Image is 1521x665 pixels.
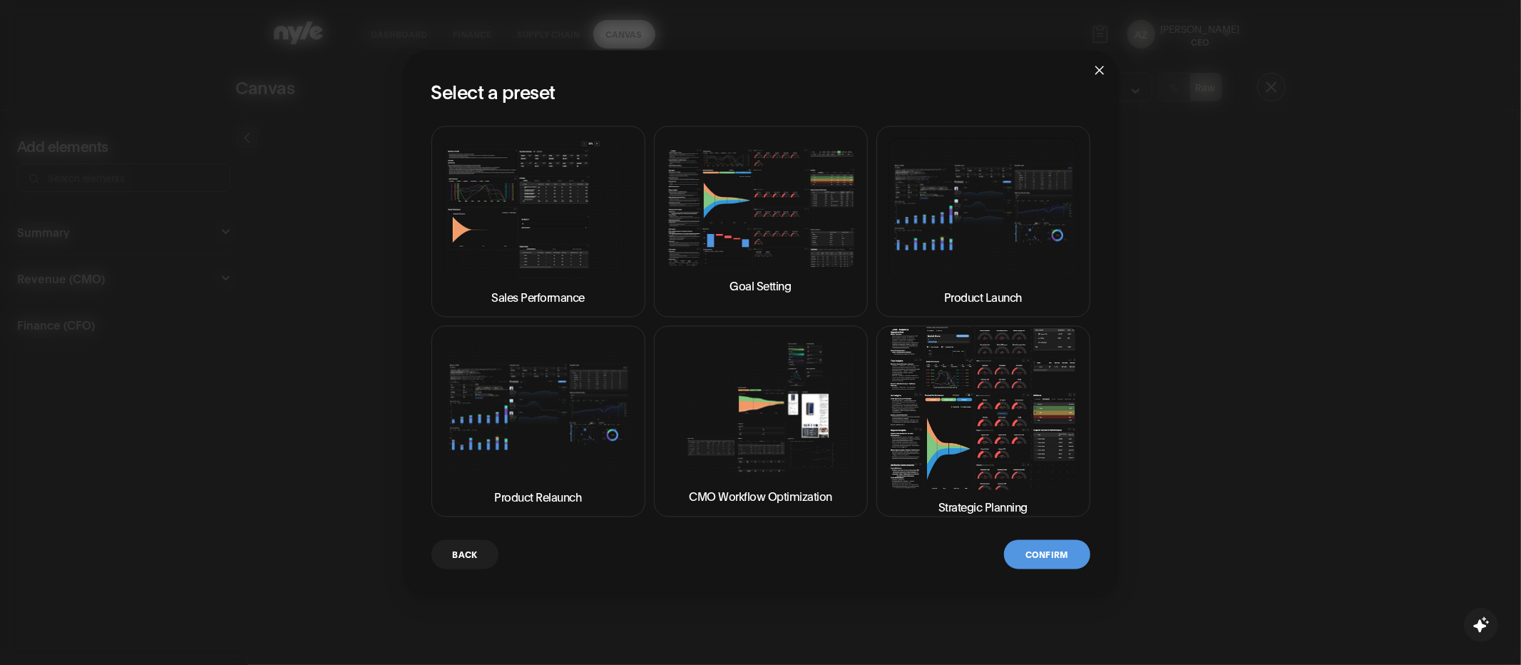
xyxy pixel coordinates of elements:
[431,326,645,517] button: Product Relaunch
[944,288,1022,305] p: Product Launch
[666,148,856,269] img: Goal Setting
[876,126,1090,318] button: Product Launch
[876,326,1090,517] button: Strategic Planning
[666,337,856,479] img: CMO Workflow Optimization
[654,326,868,517] button: CMO Workflow Optimization
[1080,51,1119,89] button: Close
[444,337,633,479] img: Product Relaunch
[495,488,582,505] p: Product Relaunch
[431,540,499,569] button: Back
[654,126,868,318] button: Goal Setting
[1004,540,1090,569] button: Confirm
[888,138,1078,280] img: Product Launch
[444,138,633,280] img: Sales Performance
[938,498,1028,515] p: Strategic Planning
[491,288,585,305] p: Sales Performance
[431,79,1090,103] h2: Select a preset
[730,278,792,295] p: Goal Setting
[888,328,1078,489] img: Strategic Planning
[689,488,832,505] p: CMO Workflow Optimization
[431,126,645,318] button: Sales Performance
[1094,65,1105,76] span: close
